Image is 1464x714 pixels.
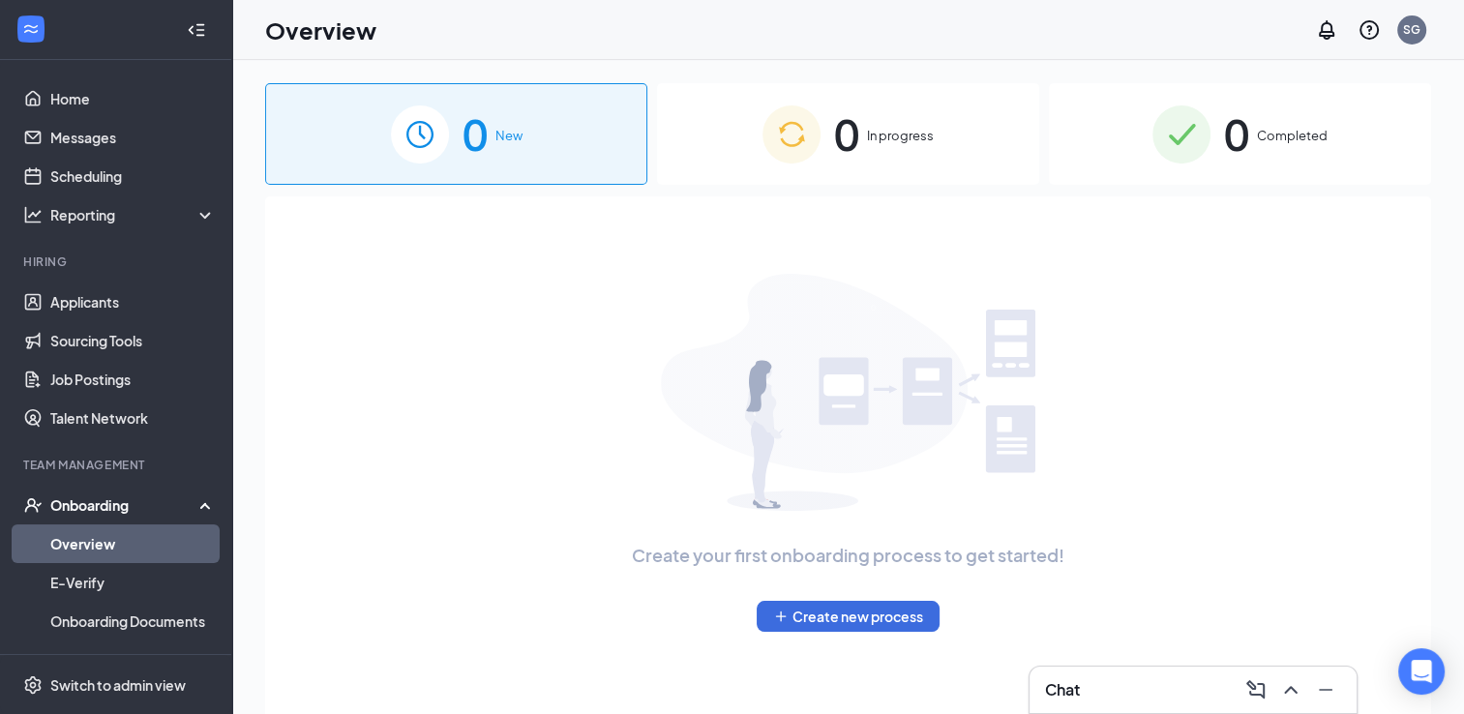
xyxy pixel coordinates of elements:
[1257,126,1328,145] span: Completed
[1315,18,1338,42] svg: Notifications
[1275,674,1306,705] button: ChevronUp
[21,19,41,39] svg: WorkstreamLogo
[1403,21,1420,38] div: SG
[50,79,216,118] a: Home
[1279,678,1302,701] svg: ChevronUp
[50,321,216,360] a: Sourcing Tools
[50,495,199,515] div: Onboarding
[50,205,217,224] div: Reporting
[23,675,43,695] svg: Settings
[1358,18,1381,42] svg: QuestionInfo
[23,495,43,515] svg: UserCheck
[23,253,212,270] div: Hiring
[1398,648,1445,695] div: Open Intercom Messenger
[834,101,859,167] span: 0
[50,118,216,157] a: Messages
[50,360,216,399] a: Job Postings
[23,457,212,473] div: Team Management
[495,126,523,145] span: New
[1240,674,1271,705] button: ComposeMessage
[23,205,43,224] svg: Analysis
[50,602,216,640] a: Onboarding Documents
[757,601,940,632] button: PlusCreate new process
[50,157,216,195] a: Scheduling
[50,675,186,695] div: Switch to admin view
[187,20,206,40] svg: Collapse
[773,609,789,624] svg: Plus
[50,524,216,563] a: Overview
[50,563,216,602] a: E-Verify
[1310,674,1341,705] button: Minimize
[1244,678,1268,701] svg: ComposeMessage
[463,101,488,167] span: 0
[265,14,376,46] h1: Overview
[50,640,216,679] a: Activity log
[50,283,216,321] a: Applicants
[50,399,216,437] a: Talent Network
[1224,101,1249,167] span: 0
[867,126,934,145] span: In progress
[1314,678,1337,701] svg: Minimize
[632,542,1064,569] span: Create your first onboarding process to get started!
[1045,679,1080,700] h3: Chat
